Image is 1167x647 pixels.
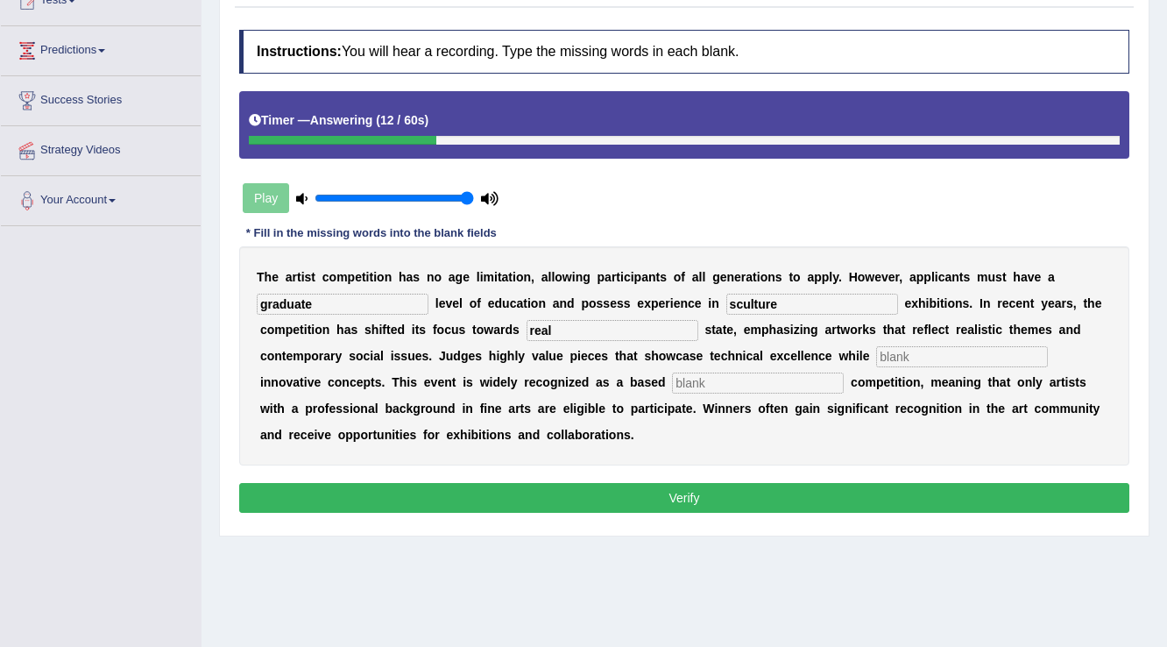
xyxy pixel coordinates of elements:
[305,270,312,284] b: s
[723,323,727,337] b: t
[624,296,631,310] b: s
[581,296,589,310] b: p
[603,296,610,310] b: s
[527,296,531,310] b: i
[992,323,995,337] b: i
[336,323,344,337] b: h
[803,323,811,337] b: n
[349,349,356,363] b: s
[425,113,429,127] b: )
[648,270,656,284] b: n
[323,349,330,363] b: a
[350,323,357,337] b: s
[761,323,769,337] b: p
[862,323,869,337] b: k
[800,323,803,337] b: i
[831,323,836,337] b: r
[477,270,480,284] b: l
[741,270,746,284] b: r
[888,270,895,284] b: e
[708,296,711,310] b: i
[459,323,466,337] b: s
[437,323,445,337] b: o
[883,323,888,337] b: t
[789,270,793,284] b: t
[286,270,293,284] b: a
[513,270,516,284] b: i
[484,323,493,337] b: w
[371,323,379,337] b: h
[399,270,407,284] b: h
[895,270,900,284] b: r
[695,296,702,310] b: e
[470,296,477,310] b: o
[858,270,866,284] b: o
[978,323,981,337] b: i
[911,296,918,310] b: x
[449,270,456,284] b: a
[849,270,858,284] b: H
[373,270,377,284] b: i
[1048,270,1055,284] b: a
[1015,296,1022,310] b: e
[427,270,435,284] b: n
[744,323,751,337] b: e
[720,270,727,284] b: e
[1045,323,1052,337] b: s
[301,270,305,284] b: i
[484,270,494,284] b: m
[452,296,459,310] b: e
[239,224,504,241] div: * Fill in the missing words into the blank fields
[1073,296,1077,310] b: ,
[451,323,459,337] b: u
[239,483,1129,513] button: Verify
[955,296,963,310] b: n
[494,270,498,284] b: i
[840,323,850,337] b: w
[348,270,356,284] b: p
[257,44,342,59] b: Instructions:
[538,296,546,310] b: n
[319,349,323,363] b: r
[876,346,1048,367] input: blank
[612,270,616,284] b: r
[1,176,201,220] a: Your Account
[937,296,940,310] b: i
[1062,296,1066,310] b: r
[938,270,945,284] b: c
[918,296,926,310] b: h
[944,270,951,284] b: a
[293,349,303,363] b: m
[651,296,659,310] b: p
[656,270,661,284] b: t
[753,270,757,284] b: t
[995,270,1002,284] b: s
[548,270,552,284] b: l
[1083,296,1087,310] b: t
[415,323,420,337] b: t
[702,270,705,284] b: l
[272,270,279,284] b: e
[726,323,733,337] b: e
[523,296,527,310] b: t
[977,270,987,284] b: m
[751,323,761,337] b: m
[562,270,572,284] b: w
[362,270,366,284] b: t
[1030,296,1035,310] b: t
[286,323,294,337] b: p
[1002,296,1009,310] b: e
[616,270,620,284] b: t
[672,373,844,394] input: blank
[311,349,319,363] b: o
[322,270,329,284] b: c
[944,296,948,310] b: i
[917,323,924,337] b: e
[598,270,605,284] b: p
[257,270,265,284] b: T
[858,323,862,337] b: r
[304,349,312,363] b: p
[902,323,906,337] b: t
[412,323,415,337] b: i
[988,323,993,337] b: t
